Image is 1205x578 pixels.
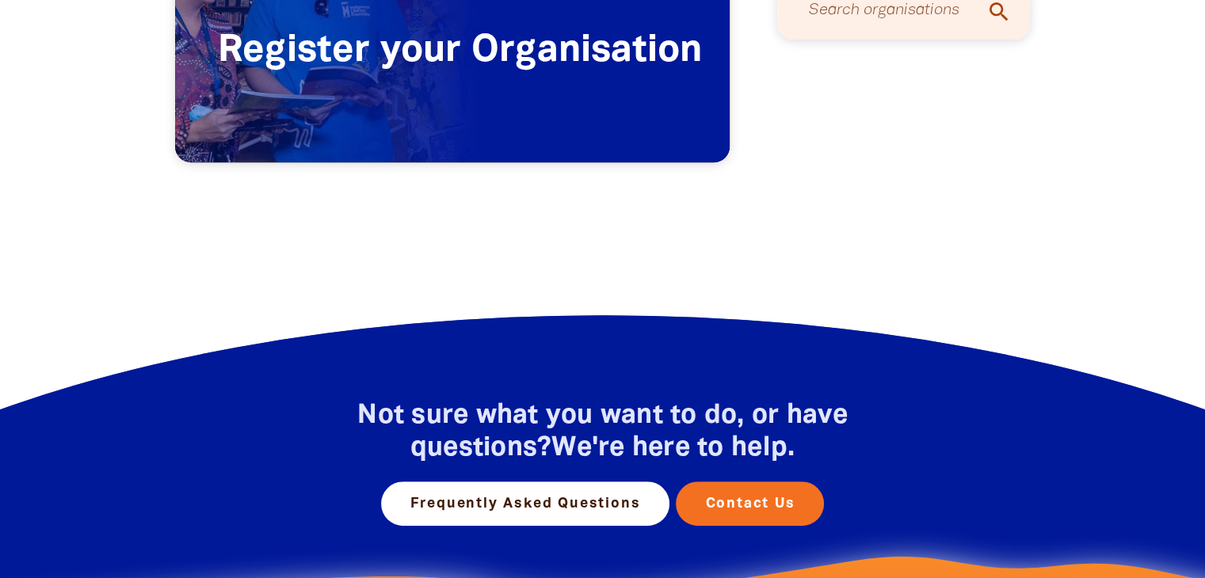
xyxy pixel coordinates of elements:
[551,436,795,461] strong: We're here to help.
[381,481,670,526] a: Frequently Asked Questions
[676,481,824,526] a: Contact Us
[357,404,847,461] span: Not sure what you want to do, or have questions?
